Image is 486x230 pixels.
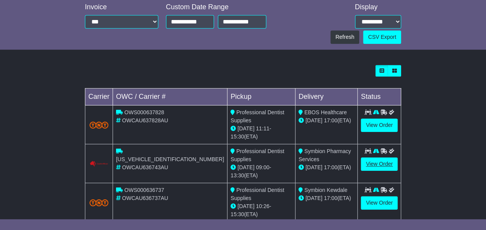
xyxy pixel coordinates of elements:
[231,163,292,180] div: - (ETA)
[166,3,266,12] div: Custom Date Range
[324,164,337,170] span: 17:00
[355,3,401,12] div: Display
[361,157,398,171] a: View Order
[299,194,354,202] div: (ETA)
[358,88,401,105] td: Status
[231,109,284,123] span: Professional Dentist Supplies
[299,117,354,125] div: (ETA)
[361,118,398,132] a: View Order
[231,187,284,201] span: Professional Dentist Supplies
[256,203,269,209] span: 10:26
[231,133,244,140] span: 15:30
[361,196,398,210] a: View Order
[324,195,337,201] span: 17:00
[113,88,227,105] td: OWC / Carrier #
[227,88,295,105] td: Pickup
[256,164,269,170] span: 09:00
[305,117,322,123] span: [DATE]
[231,172,244,178] span: 13:30
[231,125,292,141] div: - (ETA)
[122,164,168,170] span: OWCAU636743AU
[90,122,109,128] img: TNT_Domestic.png
[231,148,284,162] span: Professional Dentist Supplies
[256,125,269,132] span: 11:11
[85,88,113,105] td: Carrier
[304,109,347,115] span: EBOS Healthcare
[90,161,109,167] img: Couriers_Please.png
[299,148,351,162] span: Symbion Pharmacy Services
[122,195,168,201] span: OWCAU636737AU
[122,117,168,123] span: OWCAU637828AU
[305,164,322,170] span: [DATE]
[305,195,322,201] span: [DATE]
[237,125,254,132] span: [DATE]
[237,203,254,209] span: [DATE]
[90,199,109,206] img: TNT_Domestic.png
[324,117,337,123] span: 17:00
[231,211,244,217] span: 15:30
[116,156,224,162] span: [US_VEHICLE_IDENTIFICATION_NUMBER]
[124,187,164,193] span: OWS000636737
[295,88,358,105] td: Delivery
[304,187,347,193] span: Symbion Kewdale
[124,109,164,115] span: OWS000637828
[330,30,359,44] button: Refresh
[299,163,354,172] div: (ETA)
[85,3,158,12] div: Invoice
[363,30,401,44] a: CSV Export
[231,202,292,218] div: - (ETA)
[237,164,254,170] span: [DATE]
